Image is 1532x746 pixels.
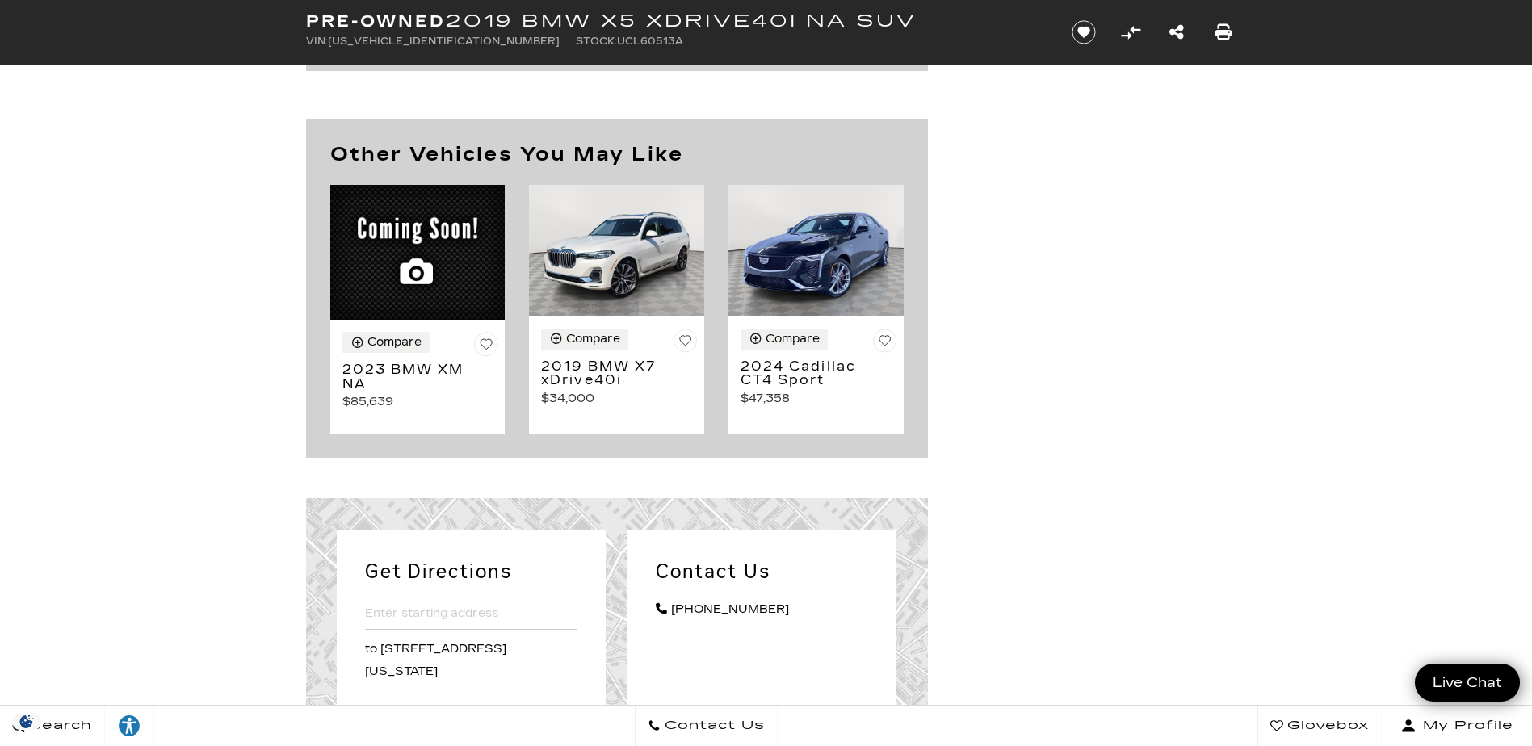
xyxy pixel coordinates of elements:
[674,329,698,362] button: Save Vehicle
[766,332,820,346] div: Compare
[1425,673,1510,692] span: Live Chat
[365,557,577,586] h2: Get Directions
[342,363,468,391] h3: 2023 BMW XM NA
[1119,20,1143,44] button: Compare Vehicle
[342,363,499,413] a: 2023 BMW XM NA $85,639
[1382,706,1532,746] button: Open user profile menu
[617,36,683,47] span: UCL60513A
[728,185,904,316] img: 2024 Cadillac CT4 Sport
[1169,21,1184,44] a: Share this Pre-Owned 2019 BMW X5 xDrive40i NA SUV
[656,598,868,621] a: [PHONE_NUMBER]
[306,36,328,47] span: VIN:
[330,144,904,165] h2: Other Vehicles You May Like
[1417,715,1513,737] span: My Profile
[541,359,666,388] h3: 2019 BMW X7 xDrive40i
[25,715,92,737] span: Search
[635,706,778,746] a: Contact Us
[576,36,617,47] span: Stock:
[105,714,153,738] div: Explore your accessibility options
[741,359,866,388] h3: 2024 Cadillac CT4 Sport
[566,332,620,346] div: Compare
[541,329,628,350] button: Compare Vehicle
[741,388,897,410] p: $47,358
[541,388,698,410] p: $34,000
[656,557,868,586] h2: Contact Us
[1415,664,1520,702] a: Live Chat
[541,359,698,410] a: 2019 BMW X7 xDrive40i $34,000
[529,185,704,316] img: 2019 BMW X7 xDrive40i
[328,36,560,47] span: [US_VEHICLE_IDENTIFICATION_NUMBER]
[8,713,45,730] img: Opt-Out Icon
[367,335,422,350] div: Compare
[1066,19,1102,45] button: Save vehicle
[741,359,897,410] a: 2024 Cadillac CT4 Sport $47,358
[306,11,446,31] strong: Pre-Owned
[1215,21,1232,44] a: Print this Pre-Owned 2019 BMW X5 xDrive40i NA SUV
[1257,706,1382,746] a: Glovebox
[306,12,1045,30] h1: 2019 BMW X5 xDrive40i NA SUV
[8,713,45,730] section: Click to Open Cookie Consent Modal
[105,706,154,746] a: Explore your accessibility options
[1283,715,1369,737] span: Glovebox
[741,329,828,350] button: Compare Vehicle
[873,329,897,362] button: Save Vehicle
[661,715,765,737] span: Contact Us
[330,185,506,320] img: 2023 BMW XM NA
[365,638,577,683] p: to [STREET_ADDRESS][US_STATE]
[342,332,430,353] button: Compare Vehicle
[365,598,577,630] input: Enter starting address
[474,332,498,365] button: Save Vehicle
[342,391,499,413] p: $85,639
